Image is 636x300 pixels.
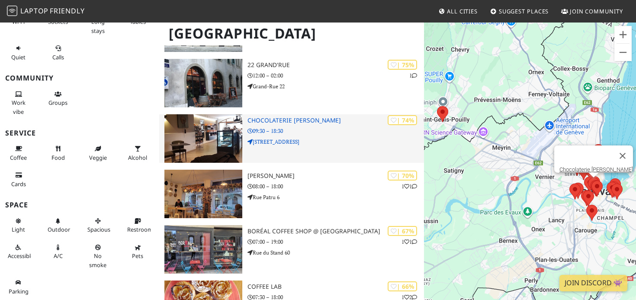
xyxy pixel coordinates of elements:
h3: Boréal Coffee Shop @ [GEOGRAPHIC_DATA] [247,228,424,235]
p: Rue du Stand 60 [247,248,424,257]
p: 07:00 – 19:00 [247,238,424,246]
button: Pets [125,240,151,263]
span: Parking [9,287,29,295]
span: Veggie [89,154,107,161]
button: Food [45,142,71,165]
img: 22 grand'rue [164,59,242,107]
div: | 75% [388,60,417,70]
p: 1 1 [402,182,417,190]
span: Pet friendly [132,252,143,260]
p: Grand-Rue 22 [247,82,424,90]
button: Quiet [5,41,32,64]
span: Video/audio calls [52,53,64,61]
p: 1 [409,71,417,80]
span: Smoke free [89,252,106,268]
h3: 22 grand'rue [247,61,424,69]
a: All Cities [435,3,481,19]
span: Outdoor area [48,226,70,233]
button: Cards [5,168,32,191]
a: Chocolaterie Philippe Pascoët | 74% Chocolaterie [PERSON_NAME] 09:30 – 18:30 [STREET_ADDRESS] [159,114,424,163]
button: Spacious [85,214,111,237]
p: Rue Patru 6 [247,193,424,201]
span: Spacious [87,226,110,233]
span: Restroom [127,226,153,233]
h3: Chocolaterie [PERSON_NAME] [247,117,424,124]
span: Suggest Places [499,7,549,15]
a: Chocolaterie [PERSON_NAME] [559,166,633,173]
p: 08:00 – 18:00 [247,182,424,190]
a: Join Discord 👾 [559,275,627,291]
p: 1 1 [402,238,417,246]
span: Credit cards [11,180,26,188]
a: Join Community [558,3,626,19]
p: 12:00 – 02:00 [247,71,424,80]
a: Boréal Coffee Shop @ Rue du Stand | 67% 11 Boréal Coffee Shop @ [GEOGRAPHIC_DATA] 07:00 – 19:00 R... [159,225,424,274]
button: A/C [45,240,71,263]
p: 09:30 – 18:30 [247,127,424,135]
button: No smoke [85,240,111,272]
span: Join Community [570,7,623,15]
div: | 74% [388,115,417,125]
span: Long stays [91,18,105,34]
div: | 67% [388,226,417,236]
img: Chocolaterie Philippe Pascoët [164,114,242,163]
span: Group tables [48,99,67,106]
span: Natural light [12,226,25,233]
h3: Community [5,74,154,82]
h3: Service [5,129,154,137]
span: Quiet [11,53,26,61]
button: Outdoor [45,214,71,237]
span: Laptop [20,6,48,16]
span: All Cities [447,7,478,15]
div: | 70% [388,171,417,181]
h3: Coffee Lab [247,283,424,290]
img: Colette [164,170,242,218]
span: Air conditioned [54,252,63,260]
button: Zoom out [614,44,632,61]
button: Work vibe [5,87,32,119]
button: Accessible [5,240,32,263]
h3: [PERSON_NAME] [247,172,424,180]
span: Friendly [50,6,84,16]
button: Veggie [85,142,111,165]
button: Alcohol [125,142,151,165]
div: | 66% [388,281,417,291]
h3: Space [5,201,154,209]
img: LaptopFriendly [7,6,17,16]
a: Suggest Places [487,3,552,19]
img: Boréal Coffee Shop @ Rue du Stand [164,225,242,274]
button: Close [612,145,633,166]
a: LaptopFriendly LaptopFriendly [7,4,85,19]
a: Colette | 70% 11 [PERSON_NAME] 08:00 – 18:00 Rue Patru 6 [159,170,424,218]
button: Parking [5,275,32,298]
span: Accessible [8,252,34,260]
button: Restroom [125,214,151,237]
button: Zoom in [614,26,632,43]
span: Food [51,154,65,161]
button: Light [5,214,32,237]
span: Coffee [10,154,27,161]
button: Groups [45,87,71,110]
h1: [GEOGRAPHIC_DATA] [162,22,423,45]
span: Alcohol [128,154,147,161]
span: People working [12,99,26,115]
a: 22 grand'rue | 75% 1 22 grand'rue 12:00 – 02:00 Grand-Rue 22 [159,59,424,107]
button: Calls [45,41,71,64]
button: Coffee [5,142,32,165]
p: [STREET_ADDRESS] [247,138,424,146]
